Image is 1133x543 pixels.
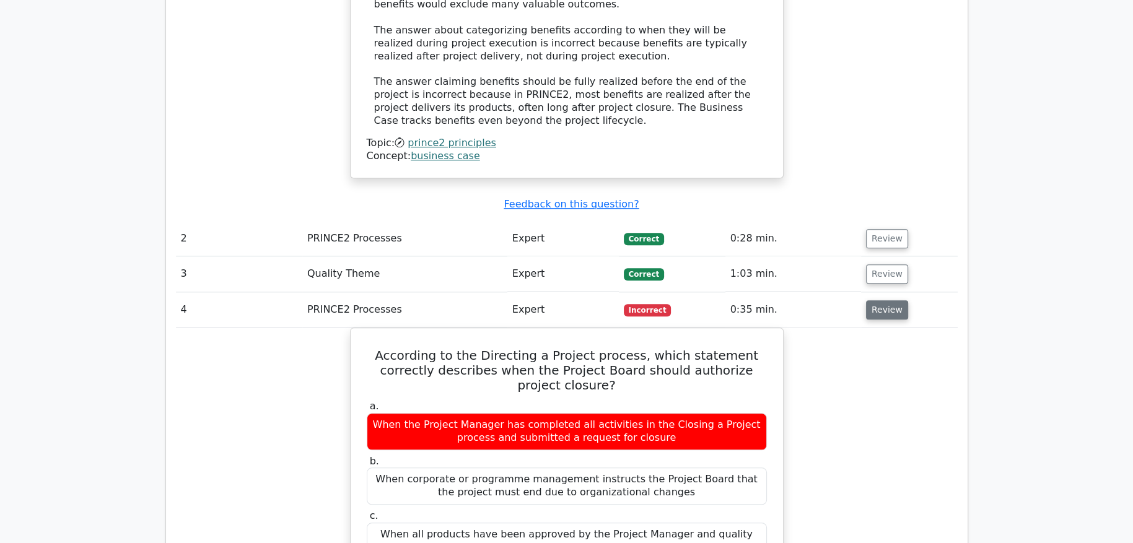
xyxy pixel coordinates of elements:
button: Review [866,229,908,248]
td: 1:03 min. [725,256,861,292]
td: 4 [176,292,302,328]
span: Correct [624,233,664,245]
td: 2 [176,221,302,256]
span: a. [370,400,379,412]
td: Expert [507,292,619,328]
span: c. [370,510,378,521]
button: Review [866,264,908,284]
span: Correct [624,268,664,280]
td: Quality Theme [302,256,507,292]
td: Expert [507,256,619,292]
td: 0:28 min. [725,221,861,256]
td: PRINCE2 Processes [302,292,507,328]
button: Review [866,300,908,319]
a: business case [411,150,480,162]
div: Topic: [367,137,767,150]
span: b. [370,455,379,467]
div: When corporate or programme management instructs the Project Board that the project must end due ... [367,467,767,505]
a: prince2 principles [408,137,496,149]
td: Expert [507,221,619,256]
td: 3 [176,256,302,292]
a: Feedback on this question? [504,198,639,210]
td: PRINCE2 Processes [302,221,507,256]
div: When the Project Manager has completed all activities in the Closing a Project process and submit... [367,413,767,450]
h5: According to the Directing a Project process, which statement correctly describes when the Projec... [365,348,768,393]
div: Concept: [367,150,767,163]
td: 0:35 min. [725,292,861,328]
span: Incorrect [624,304,671,316]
